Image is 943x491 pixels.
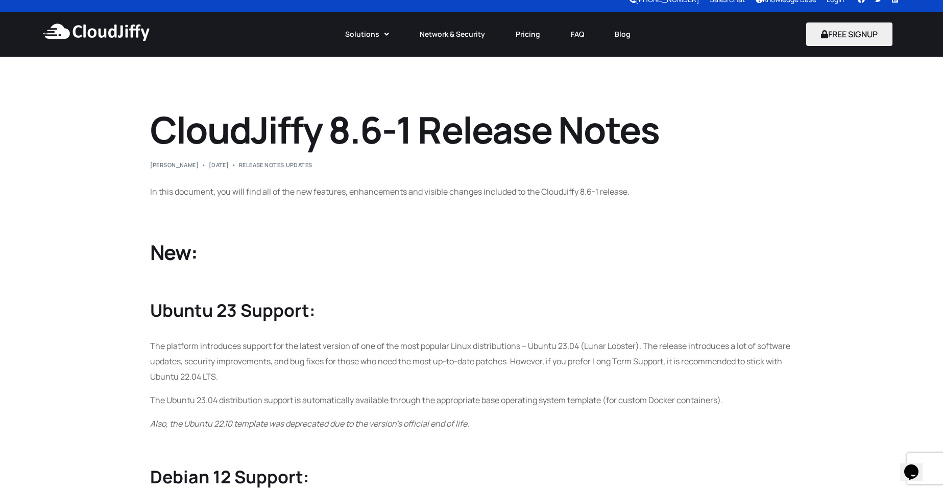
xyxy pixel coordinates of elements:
[599,23,646,45] a: Blog
[806,22,892,46] button: FREE SIGNUP
[150,466,793,488] h3: Debian 12 Support:
[150,299,793,321] h3: Ubuntu 23 Support:
[150,108,793,152] h1: CloudJiffy 8.6-1 Release Notes
[209,162,229,168] span: [DATE]
[150,392,793,408] p: The Ubuntu 23.04 distribution support is automatically available through the appropriate base ope...
[239,162,312,168] div: ,
[150,240,793,265] h2: New:
[239,161,284,169] a: Release Notes
[555,23,599,45] a: FAQ
[150,418,469,429] em: Also, the Ubuntu 22.10 template was deprecated due to the version’s official end of life.
[330,23,404,45] a: Solutions
[500,23,555,45] a: Pricing
[900,450,933,481] iframe: chat widget
[404,23,500,45] a: Network & Security
[150,338,793,384] p: The platform introduces support for the latest version of one of the most popular Linux distribut...
[286,161,312,169] a: Updates
[806,29,892,40] a: FREE SIGNUP
[150,184,793,199] p: In this document, you will find all of the new features, enhancements and visible changes include...
[150,161,199,169] a: [PERSON_NAME]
